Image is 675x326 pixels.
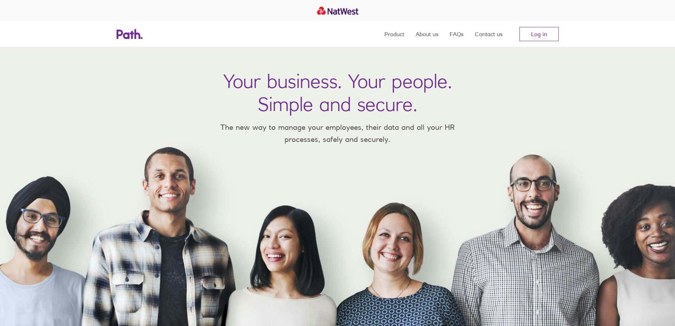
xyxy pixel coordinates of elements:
a: FAQs [450,21,463,47]
p: The new way to manage your employees, their data and all your HR processes, safely and securely. [210,121,465,145]
a: Contact us [475,21,502,47]
a: About us [416,21,438,47]
h1: Your business. Your people. Simple and secure. [223,70,452,116]
a: Product [384,21,404,47]
a: Log in [519,27,559,41]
